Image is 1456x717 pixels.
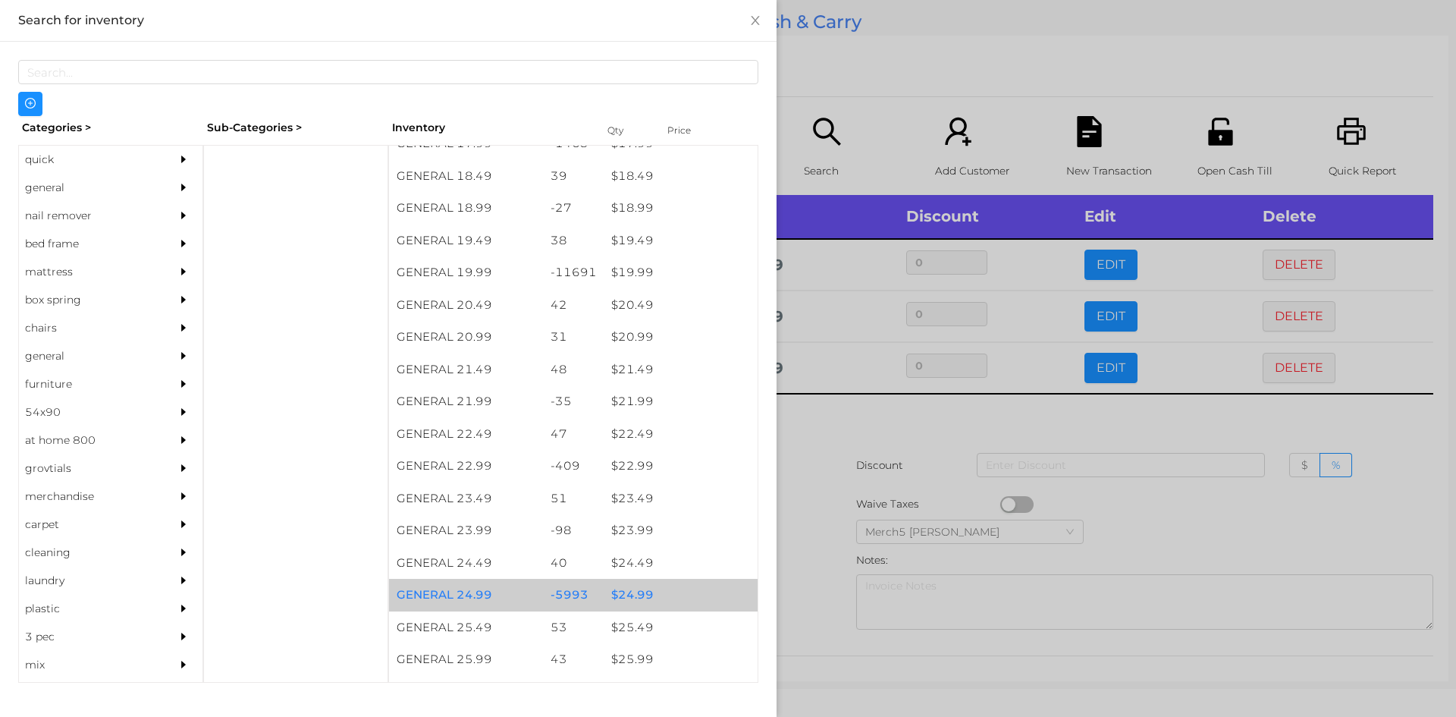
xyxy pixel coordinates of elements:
[389,256,543,289] div: GENERAL 19.99
[604,321,758,354] div: $ 20.99
[19,511,157,539] div: carpet
[543,192,604,225] div: -27
[178,659,189,670] i: icon: caret-right
[18,12,758,29] div: Search for inventory
[543,354,604,386] div: 48
[604,612,758,644] div: $ 25.49
[389,676,543,709] div: GENERAL 26.49
[178,210,189,221] i: icon: caret-right
[543,579,604,612] div: -5993
[19,202,157,230] div: nail remover
[749,14,761,27] i: icon: close
[19,595,157,623] div: plastic
[604,256,758,289] div: $ 19.99
[178,547,189,558] i: icon: caret-right
[178,631,189,642] i: icon: caret-right
[543,483,604,515] div: 51
[389,450,543,483] div: GENERAL 22.99
[604,418,758,451] div: $ 22.49
[389,225,543,257] div: GENERAL 19.49
[389,354,543,386] div: GENERAL 21.49
[178,519,189,530] i: icon: caret-right
[178,154,189,165] i: icon: caret-right
[389,385,543,418] div: GENERAL 21.99
[19,314,157,342] div: chairs
[543,418,604,451] div: 47
[389,547,543,580] div: GENERAL 24.49
[604,289,758,322] div: $ 20.49
[604,579,758,612] div: $ 24.99
[178,435,189,445] i: icon: caret-right
[604,643,758,676] div: $ 25.99
[543,160,604,193] div: 39
[19,483,157,511] div: merchandise
[389,612,543,644] div: GENERAL 25.49
[604,547,758,580] div: $ 24.49
[543,547,604,580] div: 40
[178,603,189,614] i: icon: caret-right
[543,676,604,709] div: 57
[543,643,604,676] div: 43
[203,116,388,140] div: Sub-Categories >
[19,623,157,651] div: 3 pec
[389,192,543,225] div: GENERAL 18.99
[178,182,189,193] i: icon: caret-right
[389,483,543,515] div: GENERAL 23.49
[18,60,758,84] input: Search...
[543,612,604,644] div: 53
[604,483,758,515] div: $ 23.49
[389,289,543,322] div: GENERAL 20.49
[19,426,157,454] div: at home 800
[604,192,758,225] div: $ 18.99
[178,294,189,305] i: icon: caret-right
[389,160,543,193] div: GENERAL 18.49
[178,491,189,502] i: icon: caret-right
[178,266,189,277] i: icon: caret-right
[543,321,604,354] div: 31
[543,514,604,547] div: -98
[19,174,157,202] div: general
[19,651,157,679] div: mix
[19,567,157,595] div: laundry
[604,354,758,386] div: $ 21.49
[178,463,189,473] i: icon: caret-right
[178,575,189,586] i: icon: caret-right
[604,160,758,193] div: $ 18.49
[18,92,42,116] button: icon: plus-circle
[19,258,157,286] div: mattress
[19,370,157,398] div: furniture
[604,120,649,141] div: Qty
[543,225,604,257] div: 38
[178,351,189,361] i: icon: caret-right
[604,450,758,483] div: $ 22.99
[19,286,157,314] div: box spring
[19,454,157,483] div: grovtials
[19,146,157,174] div: quick
[389,418,543,451] div: GENERAL 22.49
[543,256,604,289] div: -11691
[604,385,758,418] div: $ 21.99
[543,289,604,322] div: 42
[664,120,724,141] div: Price
[389,321,543,354] div: GENERAL 20.99
[389,643,543,676] div: GENERAL 25.99
[19,342,157,370] div: general
[18,116,203,140] div: Categories >
[392,120,588,136] div: Inventory
[19,539,157,567] div: cleaning
[604,676,758,709] div: $ 26.49
[19,679,157,707] div: appliances
[604,225,758,257] div: $ 19.49
[389,579,543,612] div: GENERAL 24.99
[604,514,758,547] div: $ 23.99
[178,407,189,417] i: icon: caret-right
[19,230,157,258] div: bed frame
[389,514,543,547] div: GENERAL 23.99
[178,322,189,333] i: icon: caret-right
[178,238,189,249] i: icon: caret-right
[178,379,189,389] i: icon: caret-right
[19,398,157,426] div: 54x90
[543,450,604,483] div: -409
[543,385,604,418] div: -35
